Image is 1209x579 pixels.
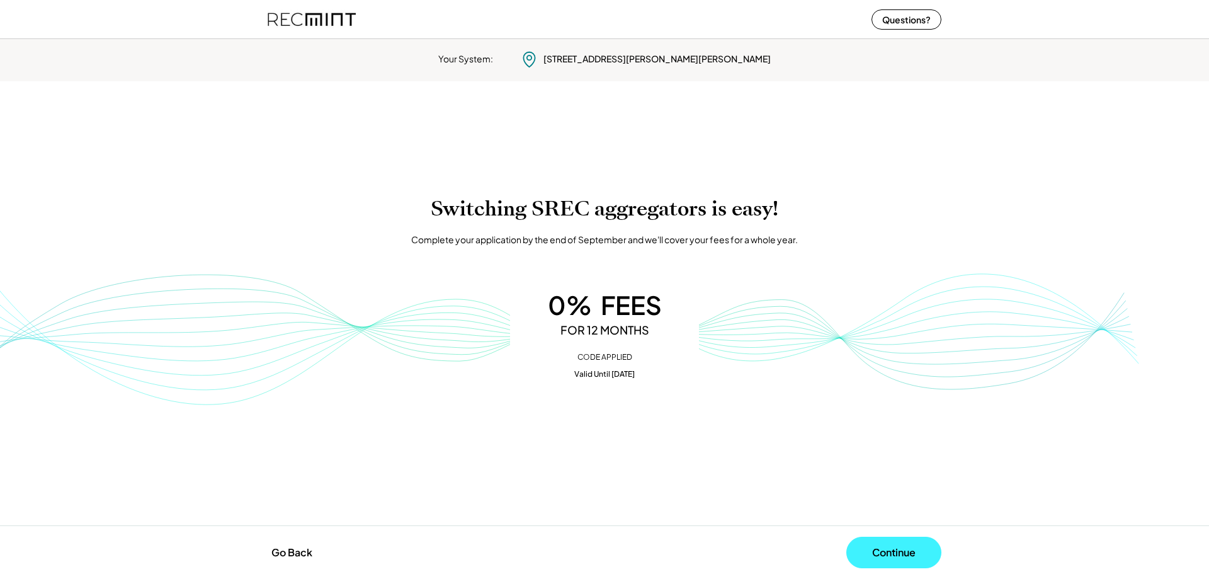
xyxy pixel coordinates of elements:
div: FOR 12 MONTHS [523,323,686,337]
h1: Switching SREC aggregators is easy! [13,197,1196,221]
div: Complete your application by the end of September and we'll cover your fees for a whole year. [411,234,798,246]
div: Valid Until [DATE] [523,370,686,379]
div: CODE APPLIED [523,353,686,362]
div: 0% FEES [523,290,686,320]
img: recmint-logotype%403x%20%281%29.jpeg [268,3,356,36]
button: Questions? [871,9,941,30]
button: Continue [846,537,941,568]
button: Go Back [268,539,316,566]
div: [STREET_ADDRESS][PERSON_NAME][PERSON_NAME] [543,53,771,66]
div: Your System: [438,53,493,66]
